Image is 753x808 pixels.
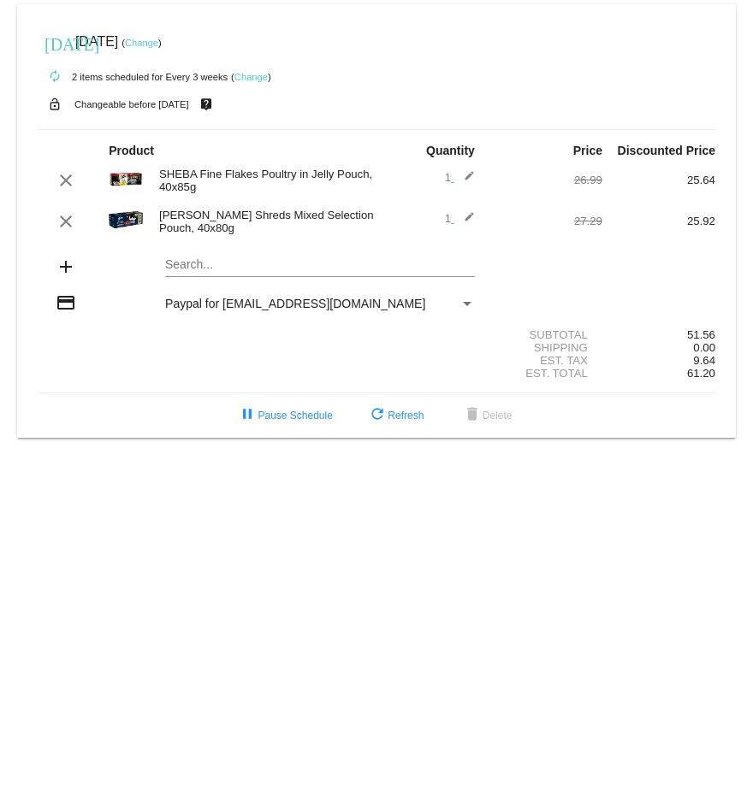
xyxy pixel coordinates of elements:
[223,400,346,431] button: Pause Schedule
[109,203,143,237] img: 55451.jpg
[445,212,475,225] span: 1
[445,171,475,184] span: 1
[489,174,602,186] div: 26.99
[489,341,602,354] div: Shipping
[602,215,715,227] div: 25.92
[367,405,388,426] mat-icon: refresh
[56,292,76,313] mat-icon: credit_card
[234,72,268,82] a: Change
[125,38,158,48] a: Change
[44,67,65,87] mat-icon: autorenew
[426,144,475,157] strong: Quantity
[602,174,715,186] div: 25.64
[687,367,715,380] span: 61.20
[122,38,162,48] small: ( )
[109,144,154,157] strong: Product
[151,168,376,193] div: SHEBA Fine Flakes Poultry in Jelly Pouch, 40x85g
[693,341,715,354] span: 0.00
[231,72,271,82] small: ( )
[454,211,475,232] mat-icon: edit
[693,354,715,367] span: 9.64
[602,328,715,341] div: 51.56
[165,297,425,310] span: Paypal for [EMAIL_ADDRESS][DOMAIN_NAME]
[44,93,65,115] mat-icon: lock_open
[165,258,475,272] input: Search...
[618,144,715,157] strong: Discounted Price
[109,162,143,196] img: 54944.jpg
[196,93,216,115] mat-icon: live_help
[454,170,475,191] mat-icon: edit
[448,400,526,431] button: Delete
[44,32,65,53] mat-icon: [DATE]
[56,211,76,232] mat-icon: clear
[74,99,189,109] small: Changeable before [DATE]
[165,297,475,310] mat-select: Payment Method
[56,170,76,191] mat-icon: clear
[353,400,437,431] button: Refresh
[462,410,513,422] span: Delete
[367,410,424,422] span: Refresh
[489,215,602,227] div: 27.29
[489,354,602,367] div: Est. Tax
[237,405,258,426] mat-icon: pause
[56,257,76,277] mat-icon: add
[489,328,602,341] div: Subtotal
[237,410,332,422] span: Pause Schedule
[38,72,228,82] small: 2 items scheduled for Every 3 weeks
[573,144,602,157] strong: Price
[151,209,376,234] div: [PERSON_NAME] Shreds Mixed Selection Pouch, 40x80g
[462,405,483,426] mat-icon: delete
[489,367,602,380] div: Est. Total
